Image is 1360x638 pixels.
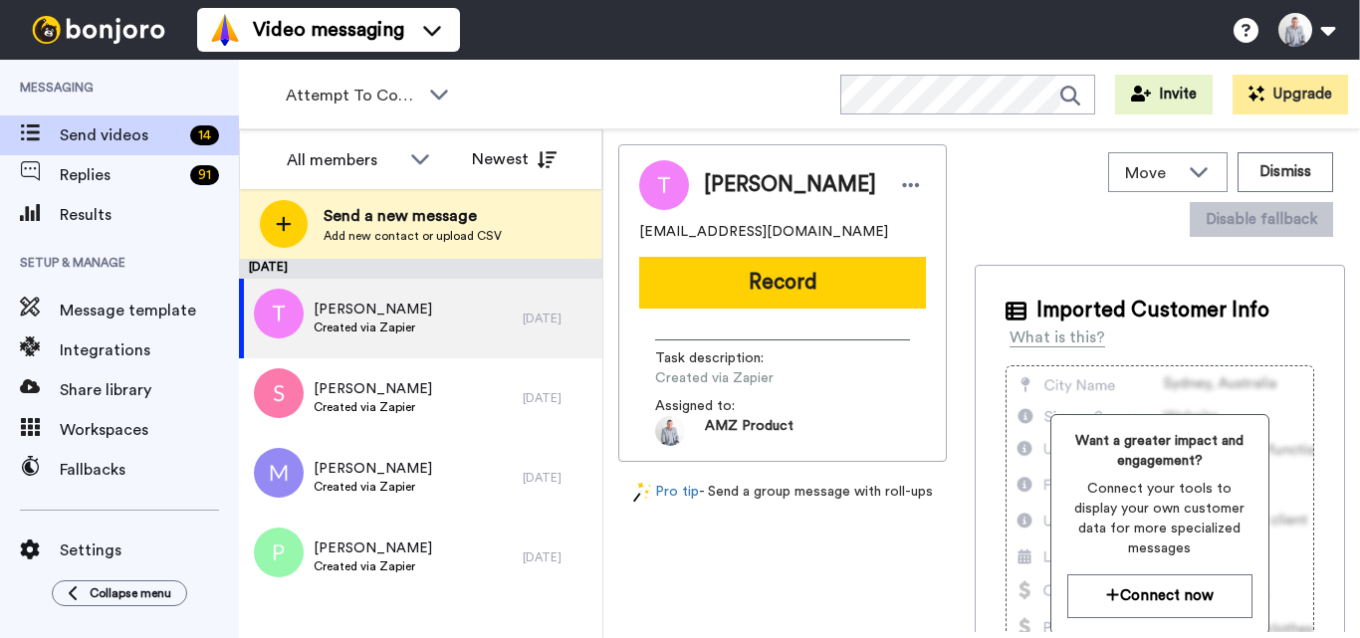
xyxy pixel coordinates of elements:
span: Created via Zapier [314,319,432,335]
span: Collapse menu [90,585,171,601]
button: Upgrade [1233,75,1348,114]
span: [PERSON_NAME] [314,459,432,479]
button: Newest [457,139,571,179]
img: p.png [254,528,304,577]
span: Share library [60,378,239,402]
span: Fallbacks [60,458,239,482]
div: 14 [190,125,219,145]
a: Pro tip [633,482,699,503]
span: Results [60,203,239,227]
span: Message template [60,299,239,322]
div: [DATE] [523,311,592,326]
div: - Send a group message with roll-ups [618,482,947,503]
span: Created via Zapier [314,558,432,574]
span: Move [1125,161,1179,185]
button: Collapse menu [52,580,187,606]
span: [PERSON_NAME] [314,538,432,558]
span: Send videos [60,123,182,147]
button: Dismiss [1238,152,1333,192]
img: m.png [254,448,304,498]
img: s.png [254,368,304,418]
img: vm-color.svg [209,14,241,46]
span: Created via Zapier [655,368,844,388]
div: 91 [190,165,219,185]
span: Created via Zapier [314,399,432,415]
span: Attempt To Contact 3 [286,84,419,107]
span: [PERSON_NAME] [314,379,432,399]
span: Send a new message [324,204,502,228]
span: Assigned to: [655,396,794,416]
button: Invite [1115,75,1213,114]
div: [DATE] [523,390,592,406]
div: All members [287,148,400,172]
span: Settings [60,538,239,562]
span: Created via Zapier [314,479,432,495]
span: [PERSON_NAME] [704,170,876,200]
span: [PERSON_NAME] [314,300,432,319]
span: AMZ Product [705,416,793,446]
img: 0c7be819-cb90-4fe4-b844-3639e4b630b0-1684457197.jpg [655,416,685,446]
img: magic-wand.svg [633,482,651,503]
img: bj-logo-header-white.svg [24,16,173,44]
div: What is this? [1010,325,1105,349]
span: Workspaces [60,418,239,442]
img: t.png [254,289,304,338]
img: Image of Tanya [639,160,689,210]
span: Replies [60,163,182,187]
span: Imported Customer Info [1036,296,1269,325]
div: [DATE] [239,259,602,279]
button: Disable fallback [1190,202,1333,237]
span: Connect your tools to display your own customer data for more specialized messages [1067,479,1253,558]
div: [DATE] [523,549,592,565]
span: Add new contact or upload CSV [324,228,502,244]
button: Record [639,257,926,309]
div: [DATE] [523,470,592,486]
span: Integrations [60,338,239,362]
button: Connect now [1067,574,1253,617]
span: Video messaging [253,16,404,44]
span: Want a greater impact and engagement? [1067,431,1253,471]
span: Task description : [655,348,794,368]
span: [EMAIL_ADDRESS][DOMAIN_NAME] [639,222,888,242]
